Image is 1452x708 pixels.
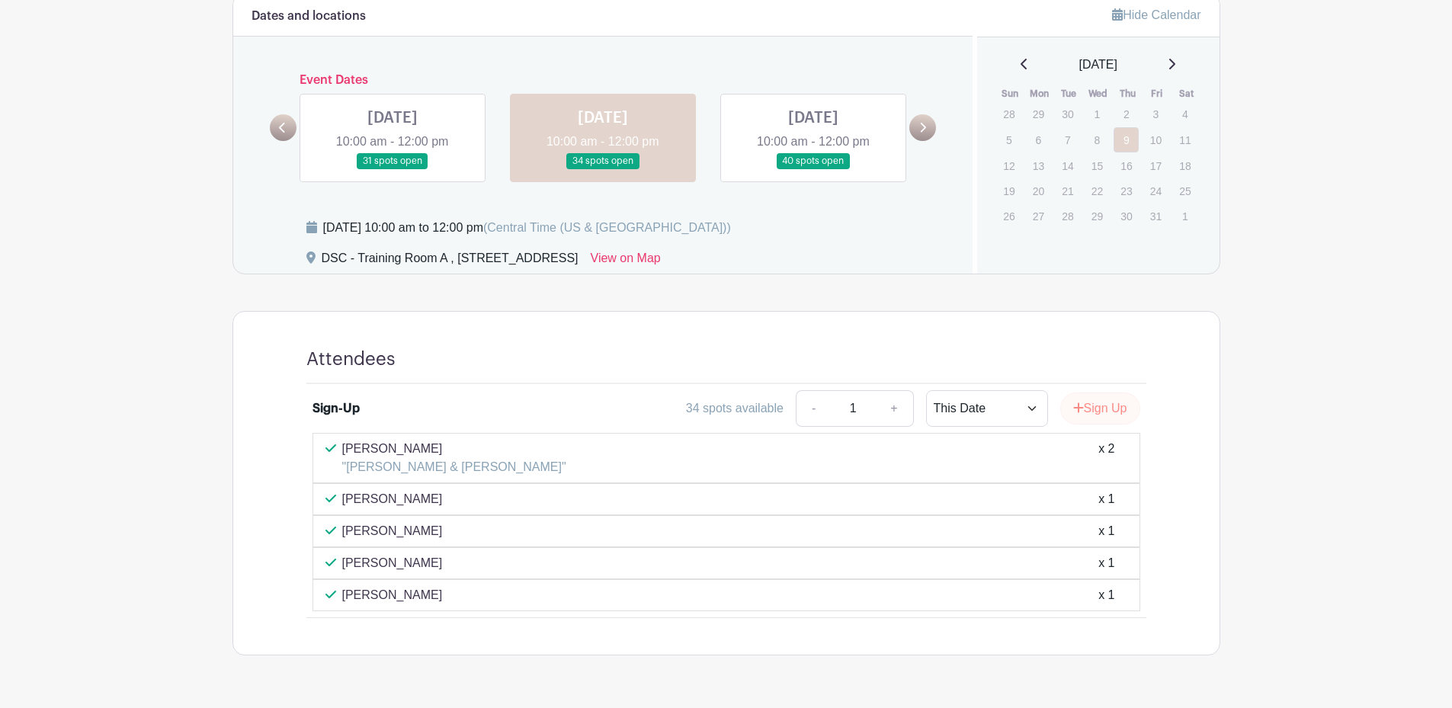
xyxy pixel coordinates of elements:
p: 5 [996,128,1021,152]
p: "[PERSON_NAME] & [PERSON_NAME]" [342,458,566,476]
div: x 1 [1098,522,1114,540]
p: 8 [1085,128,1110,152]
p: 15 [1085,154,1110,178]
a: - [796,390,831,427]
th: Wed [1084,86,1114,101]
button: Sign Up [1060,392,1140,424]
div: DSC - Training Room A , [STREET_ADDRESS] [322,249,579,274]
p: [PERSON_NAME] [342,440,566,458]
p: 23 [1114,179,1139,203]
h6: Event Dates [296,73,910,88]
a: 9 [1114,127,1139,152]
div: x 1 [1098,490,1114,508]
div: x 1 [1098,554,1114,572]
p: 6 [1026,128,1051,152]
p: 17 [1143,154,1168,178]
p: 7 [1055,128,1080,152]
span: (Central Time (US & [GEOGRAPHIC_DATA])) [483,221,731,234]
p: 14 [1055,154,1080,178]
p: 4 [1172,102,1197,126]
p: 18 [1172,154,1197,178]
p: 30 [1114,204,1139,228]
p: 28 [996,102,1021,126]
p: 20 [1026,179,1051,203]
p: [PERSON_NAME] [342,586,443,604]
th: Sun [995,86,1025,101]
th: Thu [1113,86,1143,101]
p: 2 [1114,102,1139,126]
h6: Dates and locations [252,9,366,24]
p: 10 [1143,128,1168,152]
div: 34 spots available [686,399,784,418]
span: [DATE] [1079,56,1117,74]
th: Fri [1143,86,1172,101]
p: 19 [996,179,1021,203]
p: 27 [1026,204,1051,228]
a: View on Map [591,249,661,274]
p: 29 [1026,102,1051,126]
p: 12 [996,154,1021,178]
p: 16 [1114,154,1139,178]
p: [PERSON_NAME] [342,522,443,540]
p: 26 [996,204,1021,228]
th: Mon [1025,86,1055,101]
p: 30 [1055,102,1080,126]
p: 28 [1055,204,1080,228]
p: [PERSON_NAME] [342,490,443,508]
div: x 2 [1098,440,1114,476]
p: 22 [1085,179,1110,203]
p: 29 [1085,204,1110,228]
p: 25 [1172,179,1197,203]
th: Tue [1054,86,1084,101]
div: x 1 [1098,586,1114,604]
p: [PERSON_NAME] [342,554,443,572]
h4: Attendees [306,348,396,370]
div: Sign-Up [313,399,360,418]
p: 31 [1143,204,1168,228]
p: 1 [1172,204,1197,228]
a: Hide Calendar [1112,8,1200,21]
a: + [875,390,913,427]
p: 11 [1172,128,1197,152]
p: 24 [1143,179,1168,203]
p: 1 [1085,102,1110,126]
p: 13 [1026,154,1051,178]
p: 21 [1055,179,1080,203]
div: [DATE] 10:00 am to 12:00 pm [323,219,731,237]
p: 3 [1143,102,1168,126]
th: Sat [1172,86,1201,101]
